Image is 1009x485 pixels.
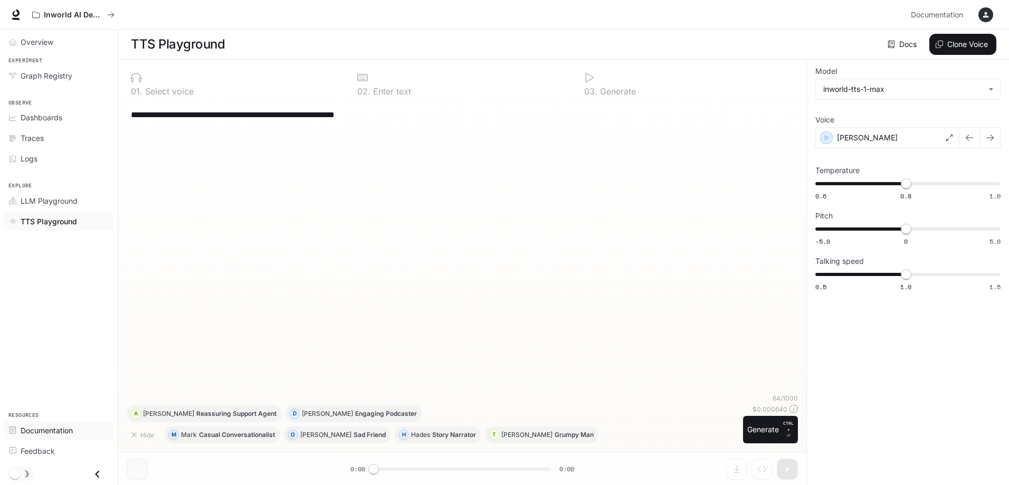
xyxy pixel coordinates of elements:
p: Grumpy Man [555,432,594,438]
a: Logs [4,149,113,168]
p: Reassuring Support Agent [196,411,277,417]
button: All workspaces [27,4,119,25]
a: LLM Playground [4,192,113,210]
p: Talking speed [815,258,864,265]
span: Dashboards [21,112,62,123]
span: 1.0 [989,192,1001,201]
button: Close drawer [85,463,109,485]
div: inworld-tts-1-max [823,84,983,94]
a: Traces [4,129,113,147]
span: 5.0 [989,237,1001,246]
a: Graph Registry [4,66,113,85]
a: Feedback [4,442,113,460]
button: GenerateCTRL +⏎ [743,416,798,443]
span: Logs [21,153,37,164]
p: [PERSON_NAME] [300,432,351,438]
a: Docs [886,34,921,55]
p: [PERSON_NAME] [143,411,194,417]
span: -5.0 [815,237,830,246]
p: [PERSON_NAME] [302,411,353,417]
span: Documentation [21,425,73,436]
p: Pitch [815,212,833,220]
button: HHadesStory Narrator [395,426,481,443]
a: Documentation [4,421,113,440]
span: LLM Playground [21,195,78,206]
p: ⏎ [783,420,794,439]
span: 0 [904,237,908,246]
span: Feedback [21,445,55,457]
div: M [169,426,178,443]
span: 0.8 [900,192,911,201]
p: Mark [181,432,197,438]
a: Documentation [907,4,971,25]
p: Model [815,68,837,75]
button: Hide [127,426,160,443]
p: Generate [597,87,636,96]
p: Select voice [142,87,194,96]
p: $ 0.000640 [753,405,787,414]
p: Voice [815,116,834,123]
p: Engaging Podcaster [355,411,417,417]
span: Dark mode toggle [9,468,20,479]
p: Enter text [370,87,411,96]
div: A [131,405,140,422]
p: Temperature [815,167,860,174]
span: TTS Playground [21,216,77,227]
button: O[PERSON_NAME]Sad Friend [284,426,391,443]
div: inworld-tts-1-max [816,79,1000,99]
button: MMarkCasual Conversationalist [165,426,280,443]
div: D [290,405,299,422]
span: 0.6 [815,192,826,201]
span: Traces [21,132,44,144]
button: Clone Voice [929,34,996,55]
span: Documentation [911,8,963,22]
span: Graph Registry [21,70,72,81]
div: T [489,426,499,443]
div: H [399,426,408,443]
p: Inworld AI Demos [44,11,103,20]
span: 1.0 [900,282,911,291]
p: 0 3 . [584,87,597,96]
p: [PERSON_NAME] [501,432,553,438]
button: D[PERSON_NAME]Engaging Podcaster [285,405,422,422]
span: 0.5 [815,282,826,291]
p: Sad Friend [354,432,386,438]
p: CTRL + [783,420,794,433]
p: 0 1 . [131,87,142,96]
button: A[PERSON_NAME]Reassuring Support Agent [127,405,281,422]
div: O [288,426,298,443]
a: Dashboards [4,108,113,127]
p: 0 2 . [357,87,370,96]
a: TTS Playground [4,212,113,231]
p: Hades [411,432,430,438]
a: Overview [4,33,113,51]
p: Story Narrator [432,432,476,438]
button: T[PERSON_NAME]Grumpy Man [485,426,598,443]
span: 1.5 [989,282,1001,291]
p: [PERSON_NAME] [837,132,898,143]
p: 64 / 1000 [773,394,798,403]
h1: TTS Playground [131,34,225,55]
p: Casual Conversationalist [199,432,275,438]
span: Overview [21,36,53,47]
